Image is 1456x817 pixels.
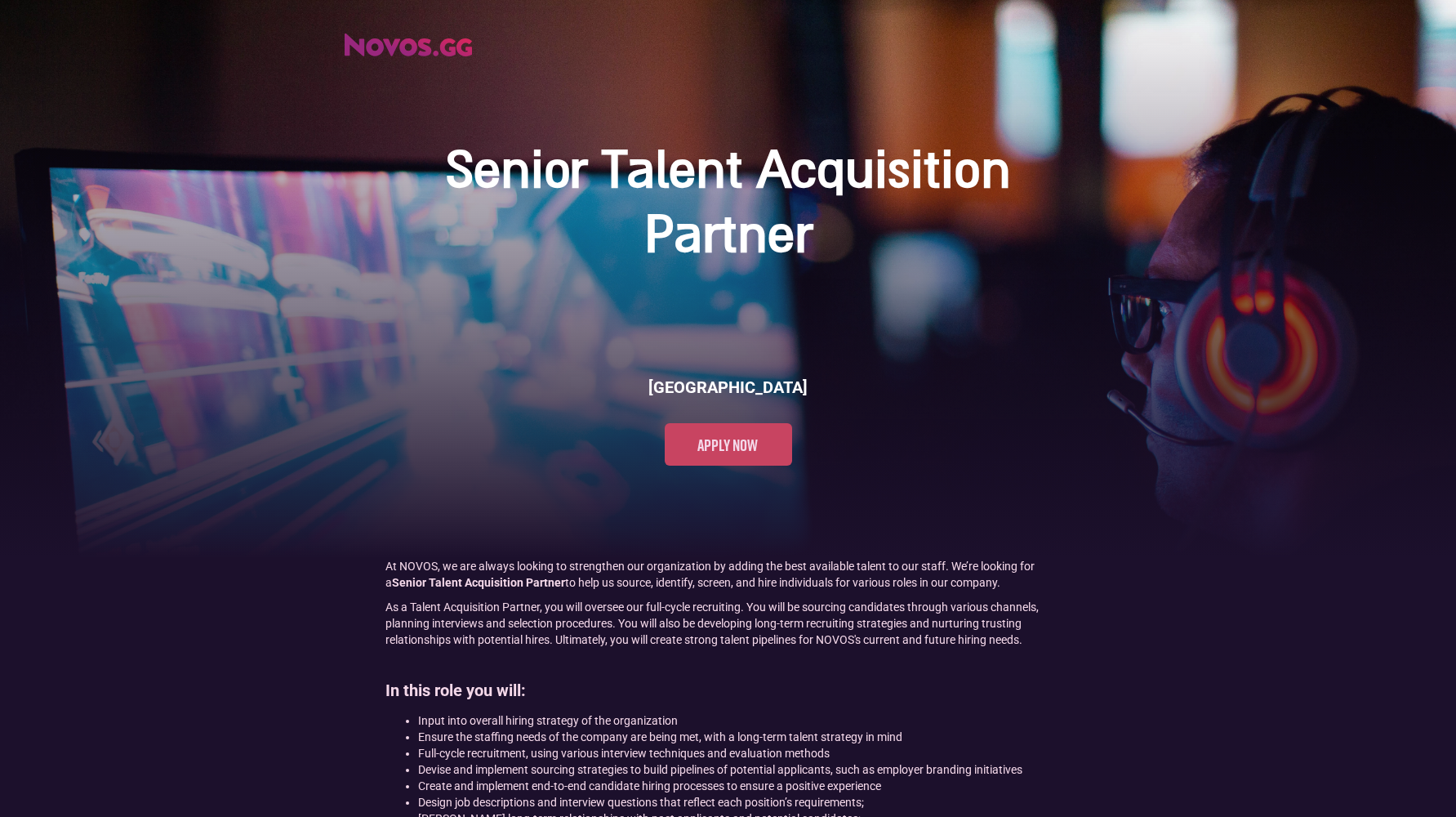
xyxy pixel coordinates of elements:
strong: Senior Talent Acquisition Partner [392,576,565,589]
li: Design job descriptions and interview questions that reflect each position’s requirements; [418,794,1071,810]
a: Apply now [665,423,792,466]
p: As a Talent Acquisition Partner, you will oversee our full-cycle recruiting. You will be sourcing... [385,599,1071,648]
li: Full-cycle recruitment, using various interview techniques and evaluation methods [418,745,1071,761]
li: Create and implement end-to-end candidate hiring processes to ensure a positive experience [418,778,1071,794]
li: Input into overall hiring strategy of the organization [418,712,1071,729]
strong: In this role you will: [385,681,526,700]
h1: Senior Talent Acquisition Partner [402,141,1055,270]
li: Devise and implement sourcing strategies to build pipelines of potential applicants, such as empl... [418,761,1071,778]
li: Ensure the staffing needs of the company are being met, with a long-term talent strategy in mind [418,729,1071,745]
p: At NOVOS, we are always looking to strengthen our organization by adding the best available talen... [385,558,1071,591]
h6: [GEOGRAPHIC_DATA] [648,376,808,399]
